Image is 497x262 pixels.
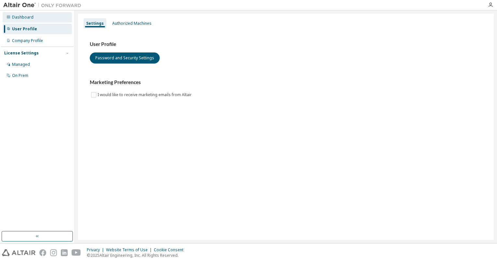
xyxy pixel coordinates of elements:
div: Managed [12,62,30,67]
button: Password and Security Settings [90,52,160,64]
div: User Profile [12,26,37,32]
div: Settings [86,21,104,26]
label: I would like to receive marketing emails from Altair [98,91,193,99]
div: Website Terms of Use [106,247,154,253]
div: On Prem [12,73,28,78]
img: facebook.svg [39,249,46,256]
img: Altair One [3,2,85,8]
div: Authorized Machines [112,21,152,26]
p: © 2025 Altair Engineering, Inc. All Rights Reserved. [87,253,187,258]
img: linkedin.svg [61,249,68,256]
img: altair_logo.svg [2,249,35,256]
h3: User Profile [90,41,482,48]
div: Cookie Consent [154,247,187,253]
div: Dashboard [12,15,34,20]
div: Privacy [87,247,106,253]
h3: Marketing Preferences [90,79,482,86]
img: youtube.svg [72,249,81,256]
div: License Settings [4,51,39,56]
img: instagram.svg [50,249,57,256]
div: Company Profile [12,38,43,43]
